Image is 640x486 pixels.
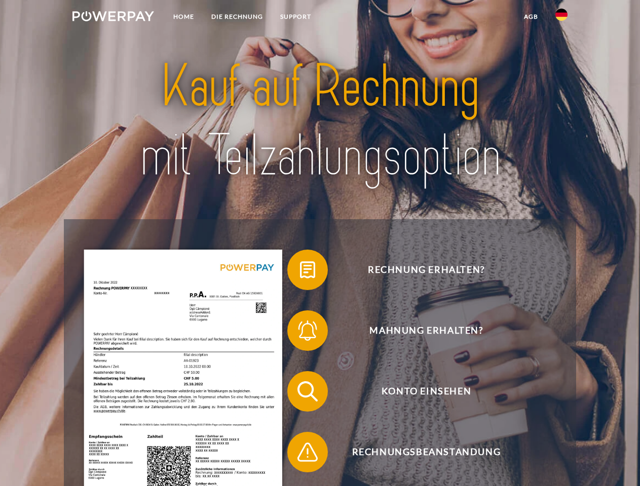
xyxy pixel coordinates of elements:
a: Home [165,8,203,26]
a: agb [515,8,547,26]
span: Rechnung erhalten? [302,250,550,290]
img: qb_bill.svg [295,257,320,282]
img: qb_warning.svg [295,439,320,465]
img: qb_search.svg [295,379,320,404]
img: logo-powerpay-white.svg [72,11,154,21]
button: Rechnung erhalten? [287,250,551,290]
img: qb_bell.svg [295,318,320,343]
button: Konto einsehen [287,371,551,412]
span: Konto einsehen [302,371,550,412]
span: Rechnungsbeanstandung [302,432,550,472]
button: Mahnung erhalten? [287,310,551,351]
a: DIE RECHNUNG [203,8,272,26]
button: Rechnungsbeanstandung [287,432,551,472]
a: SUPPORT [272,8,320,26]
img: de [555,9,568,21]
span: Mahnung erhalten? [302,310,550,351]
img: title-powerpay_de.svg [97,49,543,194]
